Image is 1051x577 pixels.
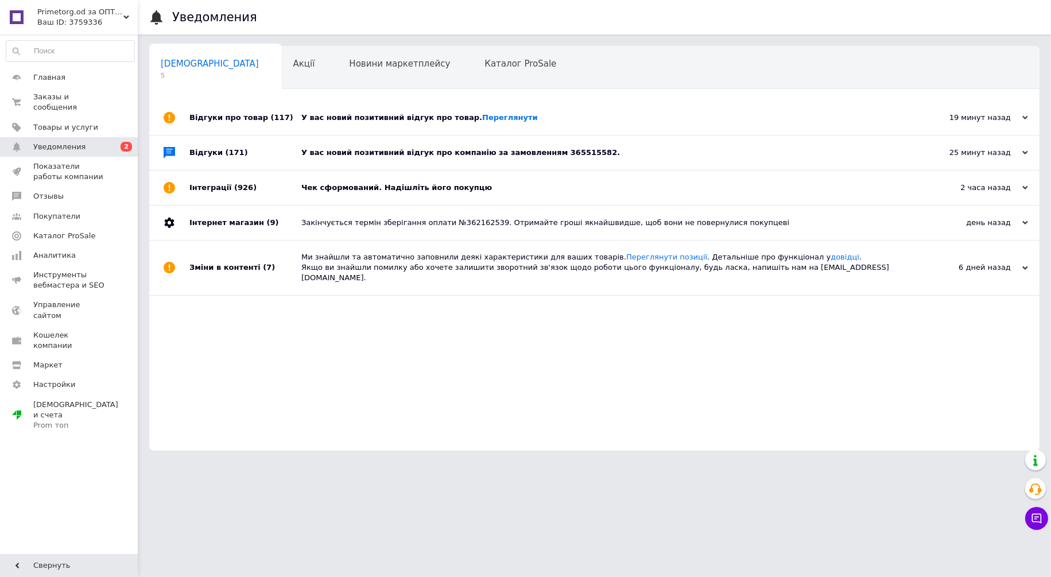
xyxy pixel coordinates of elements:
span: Заказы и сообщения [33,92,106,113]
span: Новини маркетплейсу [349,59,450,69]
div: У вас новий позитивний відгук про компанію за замовленням 365515582. [301,148,913,158]
div: 6 дней назад [913,262,1028,273]
span: Аналитика [33,250,76,261]
span: Товары и услуги [33,122,98,133]
div: У вас новий позитивний відгук про товар. [301,113,913,123]
span: Управление сайтом [33,300,106,320]
input: Поиск [6,41,134,61]
span: (117) [271,113,293,122]
div: 25 минут назад [913,148,1028,158]
div: Відгуки [189,135,301,170]
span: [DEMOGRAPHIC_DATA] [161,59,259,69]
h1: Уведомления [172,10,257,24]
span: Акції [293,59,315,69]
span: Настройки [33,379,75,390]
span: Отзывы [33,191,64,202]
div: 2 часа назад [913,183,1028,193]
div: Інтеграції [189,171,301,205]
a: довідці [831,253,859,261]
div: Ваш ID: 3759336 [37,17,138,28]
span: Маркет [33,360,63,370]
div: Чек сформований. Надішліть його покупцю [301,183,913,193]
span: 2 [121,142,132,152]
span: Главная [33,72,65,83]
div: Зміни в контенті [189,241,301,295]
div: Prom топ [33,420,118,431]
div: Закінчується термін зберігання оплати №362162539. Отримайте гроші якнайшвидше, щоб вони не поверн... [301,218,913,228]
a: Переглянути позиції [626,253,707,261]
div: Відгуки про товар [189,100,301,135]
span: Инструменты вебмастера и SEO [33,270,106,291]
a: Переглянути [482,113,538,122]
span: Каталог ProSale [484,59,556,69]
span: Каталог ProSale [33,231,95,241]
span: (9) [266,218,278,227]
span: Primetorg.od за ОПТом [37,7,123,17]
div: день назад [913,218,1028,228]
span: Кошелек компании [33,330,106,351]
span: Уведомления [33,142,86,152]
span: (7) [263,263,275,272]
span: Показатели работы компании [33,161,106,182]
span: 5 [161,71,259,80]
span: [DEMOGRAPHIC_DATA] и счета [33,400,118,431]
span: (926) [234,183,257,192]
div: Ми знайшли та автоматично заповнили деякі характеристики для ваших товарів. . Детальніше про функ... [301,252,913,284]
div: Інтернет магазин [189,206,301,240]
div: 19 минут назад [913,113,1028,123]
button: Чат с покупателем [1025,507,1048,530]
span: (171) [226,148,248,157]
span: Покупатели [33,211,80,222]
